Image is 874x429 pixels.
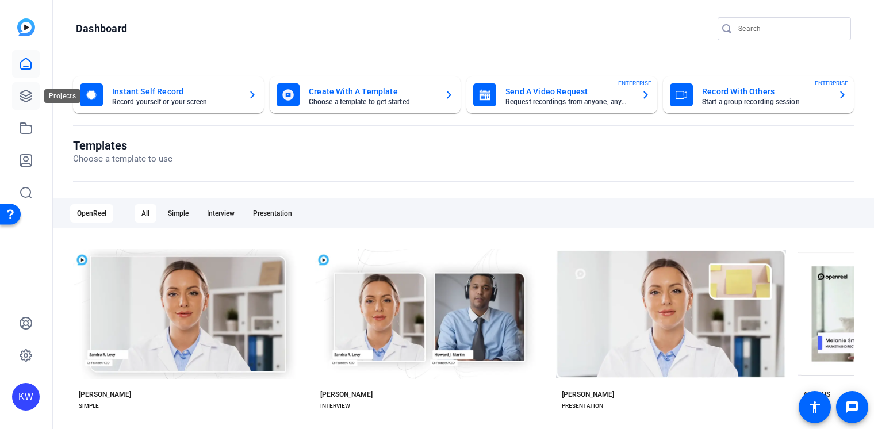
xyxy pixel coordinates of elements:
[73,139,172,152] h1: Templates
[44,89,80,103] div: Projects
[76,22,127,36] h1: Dashboard
[246,204,299,223] div: Presentation
[112,85,239,98] mat-card-title: Instant Self Record
[200,204,241,223] div: Interview
[808,400,822,414] mat-icon: accessibility
[562,401,603,411] div: PRESENTATION
[320,390,373,399] div: [PERSON_NAME]
[73,152,172,166] p: Choose a template to use
[309,85,435,98] mat-card-title: Create With A Template
[845,400,859,414] mat-icon: message
[135,204,156,223] div: All
[112,98,239,105] mat-card-subtitle: Record yourself or your screen
[73,76,264,113] button: Instant Self RecordRecord yourself or your screen
[505,98,632,105] mat-card-subtitle: Request recordings from anyone, anywhere
[320,401,350,411] div: INTERVIEW
[618,79,651,87] span: ENTERPRISE
[161,204,195,223] div: Simple
[505,85,632,98] mat-card-title: Send A Video Request
[17,18,35,36] img: blue-gradient.svg
[12,383,40,411] div: KW
[79,390,131,399] div: [PERSON_NAME]
[79,401,99,411] div: SIMPLE
[663,76,854,113] button: Record With OthersStart a group recording sessionENTERPRISE
[815,79,848,87] span: ENTERPRISE
[562,390,614,399] div: [PERSON_NAME]
[803,390,830,399] div: ATTICUS
[70,204,113,223] div: OpenReel
[702,85,829,98] mat-card-title: Record With Others
[309,98,435,105] mat-card-subtitle: Choose a template to get started
[702,98,829,105] mat-card-subtitle: Start a group recording session
[738,22,842,36] input: Search
[270,76,461,113] button: Create With A TemplateChoose a template to get started
[466,76,657,113] button: Send A Video RequestRequest recordings from anyone, anywhereENTERPRISE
